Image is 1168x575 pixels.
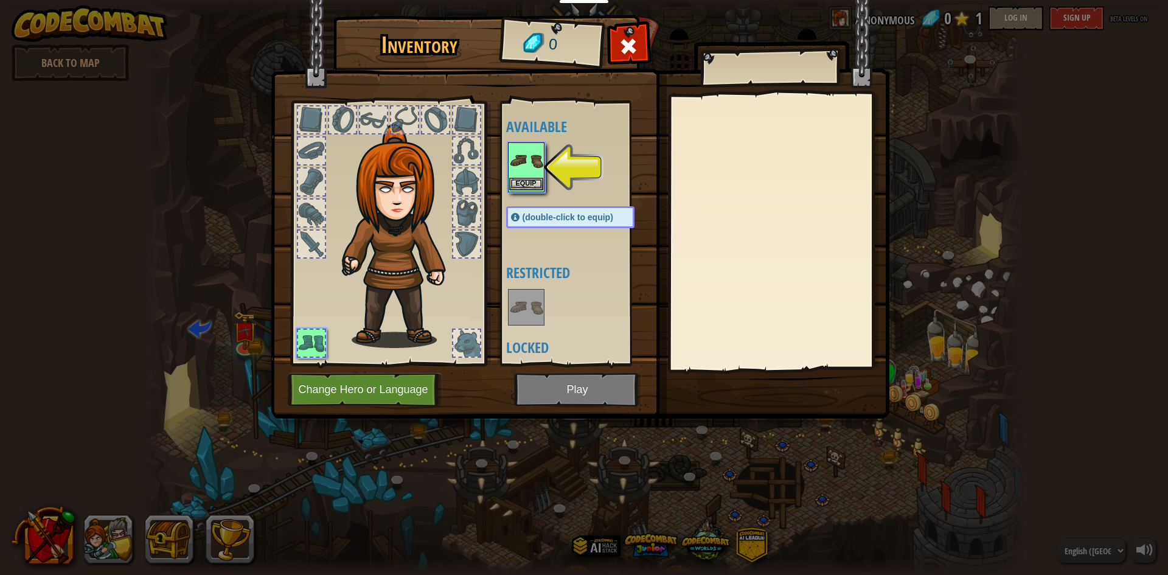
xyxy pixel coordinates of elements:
h4: Restricted [506,265,659,281]
h1: Inventory [342,32,497,58]
img: portrait.png [509,290,543,324]
img: hair_f2.png [336,124,467,348]
span: (double-click to equip) [523,212,613,222]
button: Change Hero or Language [288,373,442,406]
h4: Locked [506,340,659,355]
button: Equip [509,178,543,190]
img: portrait.png [509,144,543,178]
span: 0 [547,33,558,56]
h4: Available [506,119,659,134]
